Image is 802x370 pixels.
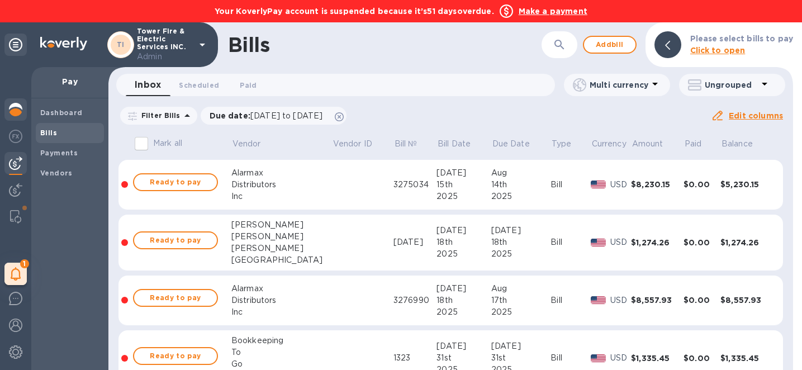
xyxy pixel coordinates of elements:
div: $8,557.93 [720,295,773,306]
div: [PERSON_NAME] [231,219,332,231]
div: 2025 [436,248,491,260]
p: USD [610,295,632,306]
p: Balance [722,138,753,150]
div: $0.00 [684,295,720,306]
div: $0.00 [684,179,720,190]
span: Vendor [232,138,276,150]
b: Click to open [690,46,746,55]
div: Bill [551,236,591,248]
span: Bill № [395,138,432,150]
div: [DATE] [491,340,551,352]
div: [PERSON_NAME] [231,243,332,254]
p: Due date : [210,110,329,121]
div: 14th [491,179,551,191]
div: Inc [231,191,332,202]
span: Amount [632,138,678,150]
div: 31st [436,352,491,364]
span: 1 [20,259,29,268]
div: $0.00 [684,353,720,364]
div: Distributors [231,295,332,306]
div: [DATE] [436,340,491,352]
div: $1,274.26 [631,237,684,248]
div: $5,230.15 [720,179,773,190]
p: Tower Fire & Electric Services INC. [137,27,193,63]
div: 15th [436,179,491,191]
p: Ungrouped [705,79,758,91]
div: [DATE] [436,167,491,179]
span: Paid [685,138,716,150]
div: $1,335.45 [631,353,684,364]
div: Aug [491,283,551,295]
p: Admin [137,51,193,63]
div: $0.00 [684,237,720,248]
img: USD [591,354,606,362]
div: [DATE] [436,283,491,295]
span: Add bill [593,38,627,51]
b: Vendors [40,169,73,177]
div: $1,274.26 [720,237,773,248]
div: Unpin categories [4,34,27,56]
span: [DATE] to [DATE] [250,111,322,120]
button: Ready to pay [133,231,218,249]
p: Currency [592,138,627,150]
span: Ready to pay [143,349,208,363]
u: Edit columns [729,111,783,120]
div: Aug [491,167,551,179]
p: Mark all [153,137,182,149]
button: Ready to pay [133,173,218,191]
p: Bill № [395,138,417,150]
b: Dashboard [40,108,83,117]
div: Bill [551,352,591,364]
p: USD [610,352,632,364]
div: $1,335.45 [720,353,773,364]
button: Addbill [583,36,637,54]
b: Make a payment [519,7,587,16]
div: [DATE] [436,225,491,236]
div: [DATE] [393,236,436,248]
p: Pay [40,76,99,87]
div: $8,557.93 [631,295,684,306]
span: Ready to pay [143,234,208,247]
p: Filter Bills [137,111,181,120]
b: Bills [40,129,57,137]
div: 2025 [436,306,491,318]
div: 17th [491,295,551,306]
div: [GEOGRAPHIC_DATA] [231,254,332,266]
p: Type [552,138,572,150]
b: Payments [40,149,78,157]
button: Ready to pay [133,347,218,365]
span: Vendor ID [333,138,387,150]
div: 2025 [491,191,551,202]
div: Alarmax [231,167,332,179]
span: Type [552,138,586,150]
div: 18th [491,236,551,248]
button: Ready to pay [133,289,218,307]
img: USD [591,239,606,246]
div: To [231,347,332,358]
div: Distributors [231,179,332,191]
div: 2025 [436,191,491,202]
p: USD [610,236,632,248]
p: Vendor ID [333,138,372,150]
div: 18th [436,295,491,306]
img: USD [591,296,606,304]
div: 1323 [393,352,436,364]
h1: Bills [228,33,269,56]
div: 3276990 [393,295,436,306]
div: Inc [231,306,332,318]
p: Multi currency [590,79,648,91]
div: 2025 [491,306,551,318]
div: 2025 [491,248,551,260]
span: Ready to pay [143,291,208,305]
div: Bill [551,295,591,306]
img: USD [591,181,606,188]
b: Please select bills to pay [690,34,793,43]
div: 31st [491,352,551,364]
div: Bookkeeping [231,335,332,347]
p: Amount [632,138,663,150]
span: Scheduled [179,79,219,91]
b: TI [117,40,125,49]
div: [DATE] [491,225,551,236]
p: Paid [685,138,702,150]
